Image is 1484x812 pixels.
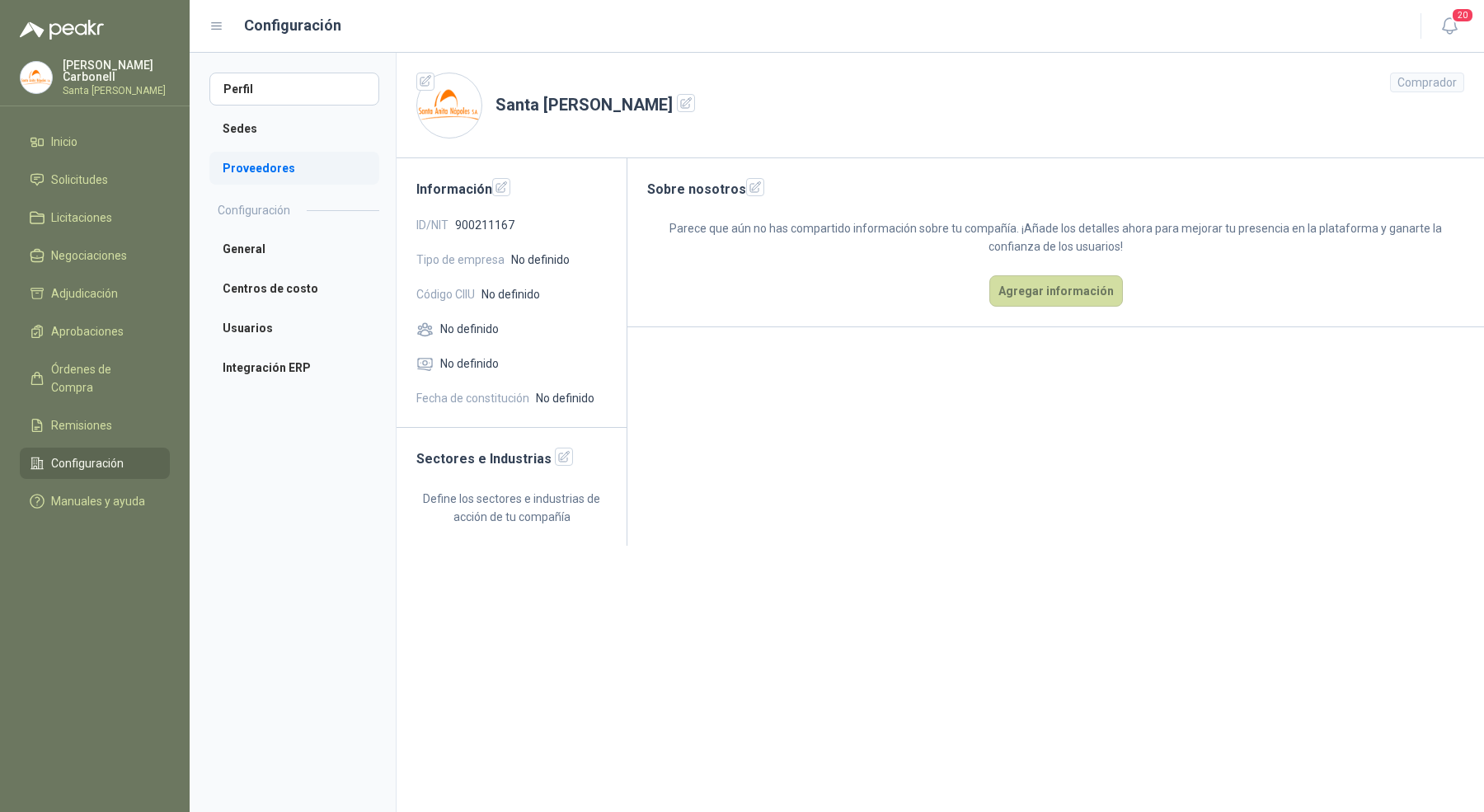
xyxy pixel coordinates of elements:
span: 20 [1451,7,1474,23]
a: Licitaciones [20,202,170,233]
span: Configuración [51,454,124,472]
p: [PERSON_NAME] Carbonell [63,59,170,82]
span: No definido [440,320,499,338]
a: Proveedores [209,152,379,185]
a: Perfil [209,73,379,106]
span: Inicio [51,133,77,151]
a: Aprobaciones [20,316,170,347]
img: Logo peakr [20,20,104,40]
h1: Santa [PERSON_NAME] [495,92,695,118]
span: Código CIIU [416,285,475,303]
span: Solicitudes [51,171,108,189]
h2: Sobre nosotros [647,178,1464,199]
span: Negociaciones [51,246,127,265]
span: No definido [536,389,594,407]
a: Remisiones [20,410,170,441]
span: Aprobaciones [51,322,124,340]
div: Comprador [1390,73,1464,92]
h2: Sectores e Industrias [416,448,607,469]
span: ID/NIT [416,216,448,234]
a: Configuración [20,448,170,479]
button: 20 [1435,12,1464,41]
a: Integración ERP [209,351,379,384]
span: Órdenes de Compra [51,360,154,397]
p: Parece que aún no has compartido información sobre tu compañía. ¡Añade los detalles ahora para me... [647,219,1464,256]
a: General [209,232,379,265]
a: Órdenes de Compra [20,354,170,403]
a: Centros de costo [209,272,379,305]
a: Manuales y ayuda [20,486,170,517]
span: Fecha de constitución [416,389,529,407]
img: Company Logo [21,62,52,93]
a: Solicitudes [20,164,170,195]
a: Inicio [20,126,170,157]
h1: Configuración [244,14,341,37]
a: Usuarios [209,312,379,345]
h2: Información [416,178,607,199]
span: No definido [440,354,499,373]
img: Company Logo [417,73,481,138]
span: Tipo de empresa [416,251,505,269]
a: Negociaciones [20,240,170,271]
span: Manuales y ayuda [51,492,145,510]
span: Licitaciones [51,209,112,227]
span: No definido [511,251,570,269]
span: No definido [481,285,540,303]
span: 900211167 [455,216,514,234]
p: Define los sectores e industrias de acción de tu compañía [416,490,607,526]
h2: Configuración [218,201,290,219]
a: Sedes [209,112,379,145]
span: Adjudicación [51,284,118,303]
p: Santa [PERSON_NAME] [63,86,170,96]
button: Agregar información [989,275,1123,307]
a: Adjudicación [20,278,170,309]
span: Remisiones [51,416,112,434]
